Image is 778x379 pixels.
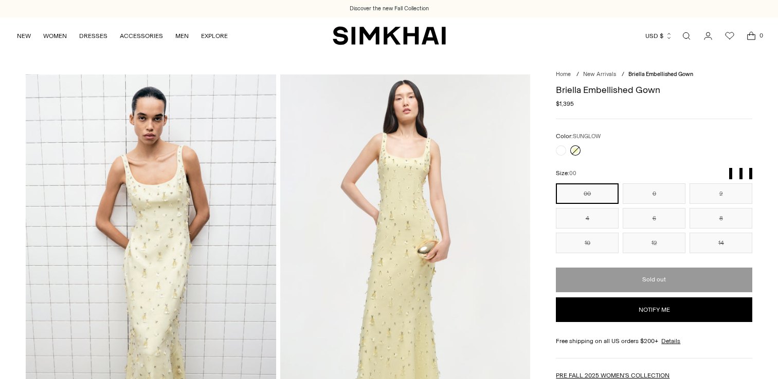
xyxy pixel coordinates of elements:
[623,183,685,204] button: 0
[556,233,619,253] button: 10
[333,26,446,46] a: SIMKHAI
[573,133,601,140] span: SUNGLOW
[556,208,619,229] button: 4
[583,71,616,78] a: New Arrivals
[556,71,571,78] a: Home
[556,85,752,94] h1: Briella Embellished Gown
[622,70,624,79] div: /
[690,183,752,204] button: 2
[120,25,163,47] a: ACCESSORIES
[556,70,752,79] nav: breadcrumbs
[623,233,685,253] button: 12
[645,25,673,47] button: USD $
[661,336,680,346] a: Details
[690,208,752,229] button: 8
[43,25,67,47] a: WOMEN
[676,26,697,46] a: Open search modal
[556,99,574,108] span: $1,395
[556,372,670,379] a: PRE FALL 2025 WOMEN'S COLLECTION
[698,26,718,46] a: Go to the account page
[628,71,693,78] span: Briella Embellished Gown
[556,183,619,204] button: 00
[350,5,429,13] a: Discover the new Fall Collection
[556,168,576,178] label: Size:
[623,208,685,229] button: 6
[556,297,752,322] button: Notify me
[690,233,752,253] button: 14
[569,170,576,177] span: 00
[556,336,752,346] div: Free shipping on all US orders $200+
[201,25,228,47] a: EXPLORE
[175,25,189,47] a: MEN
[719,26,740,46] a: Wishlist
[756,31,766,40] span: 0
[576,70,579,79] div: /
[556,131,601,141] label: Color:
[17,25,31,47] a: NEW
[79,25,107,47] a: DRESSES
[741,26,762,46] a: Open cart modal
